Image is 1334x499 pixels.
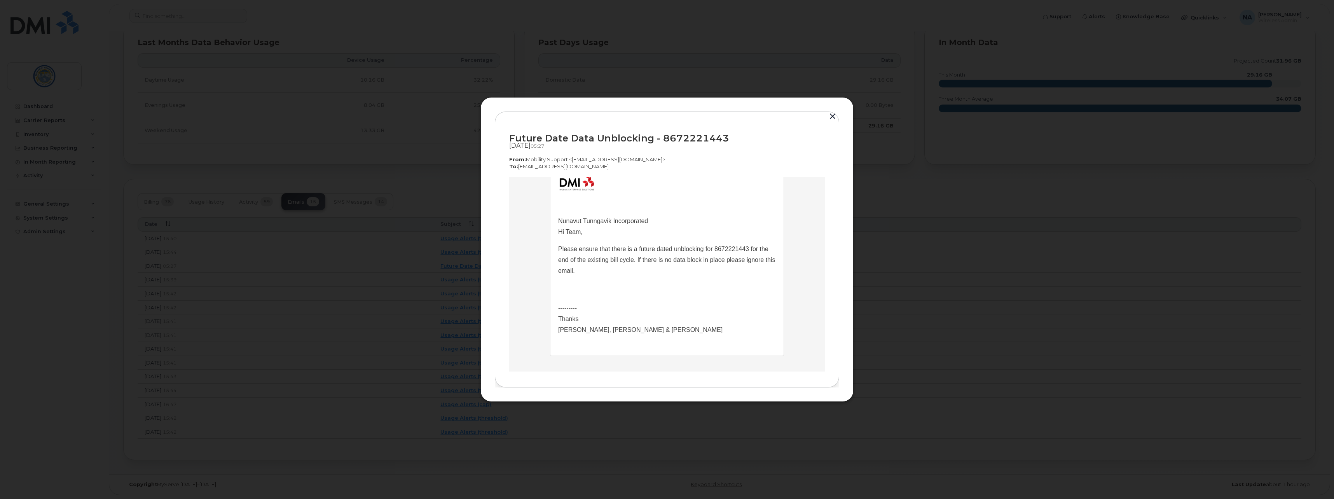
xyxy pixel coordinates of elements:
strong: To: [509,163,518,169]
span: 05:27 [531,143,544,149]
p: --------- Thanks [PERSON_NAME], [PERSON_NAME] & [PERSON_NAME] [49,126,267,158]
div: Future Date Data Unblocking - 8672221443 [509,133,825,143]
p: Mobility Support <[EMAIL_ADDRESS][DOMAIN_NAME]> [509,156,825,163]
p: Please ensure that there is a future dated unblocking for 8672221443 for the end of the existing ... [49,66,267,99]
strong: From: [509,156,526,162]
p: Nunavut Tunngavik Incorporated Hi Team, [49,38,267,60]
div: [DATE] [509,142,825,150]
p: [EMAIL_ADDRESS][DOMAIN_NAME] [509,163,825,170]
